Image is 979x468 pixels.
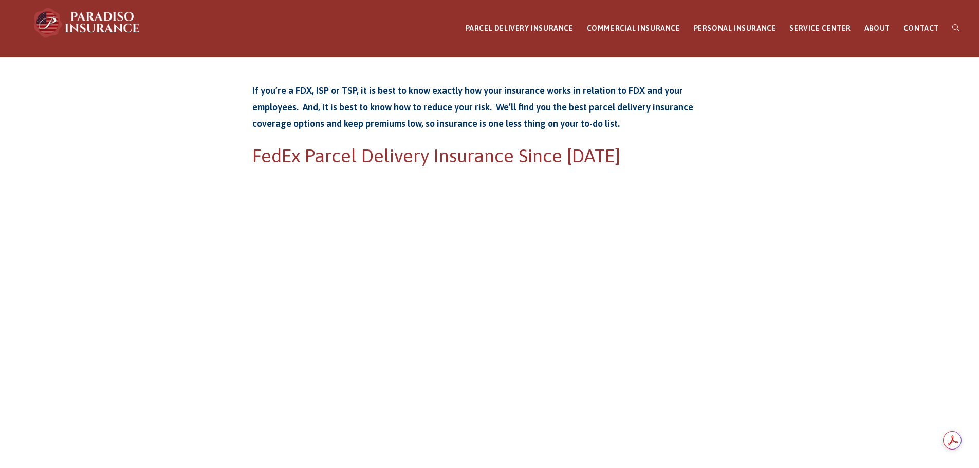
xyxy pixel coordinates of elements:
[466,24,574,32] span: PARCEL DELIVERY INSURANCE
[864,24,890,32] span: ABOUT
[694,24,777,32] span: PERSONAL INSURANCE
[31,7,144,38] img: Paradiso Insurance
[252,145,620,166] span: FedEx Parcel Delivery Insurance Since [DATE]
[789,24,851,32] span: SERVICE CENTER
[252,85,693,129] strong: If you’re a FDX, ISP or TSP, it is best to know exactly how your insurance works in relation to F...
[587,24,680,32] span: COMMERCIAL INSURANCE
[903,24,939,32] span: CONTACT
